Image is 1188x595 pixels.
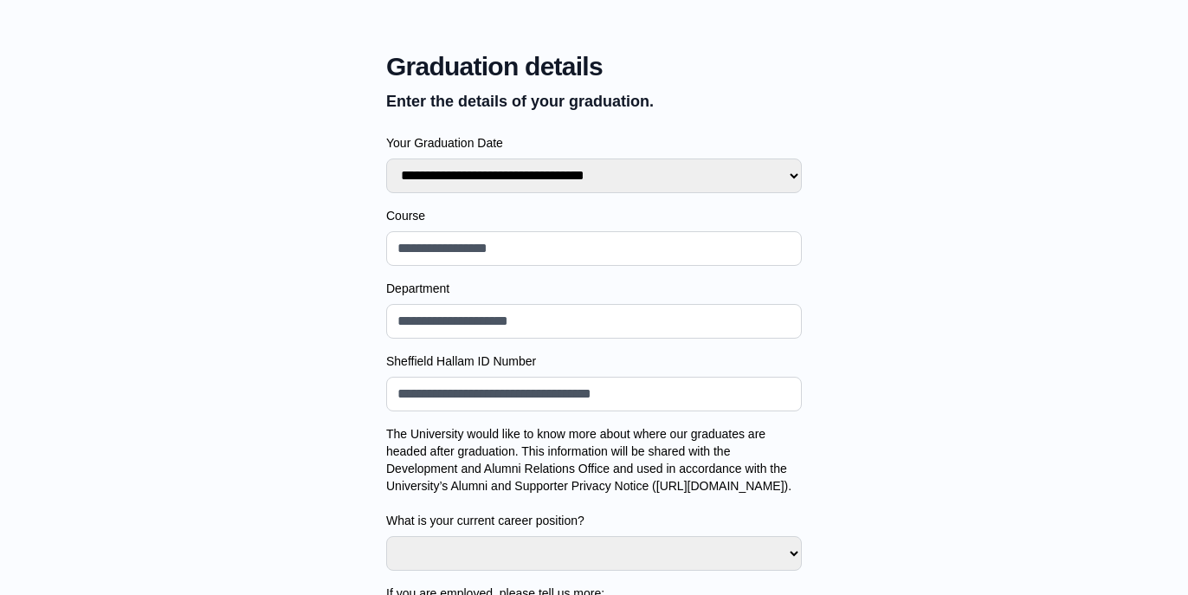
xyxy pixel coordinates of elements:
[386,280,802,297] label: Department
[386,352,802,370] label: Sheffield Hallam ID Number
[386,89,802,113] p: Enter the details of your graduation.
[386,51,802,82] span: Graduation details
[386,134,802,152] label: Your Graduation Date
[386,207,802,224] label: Course
[386,425,802,529] label: The University would like to know more about where our graduates are headed after graduation. Thi...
